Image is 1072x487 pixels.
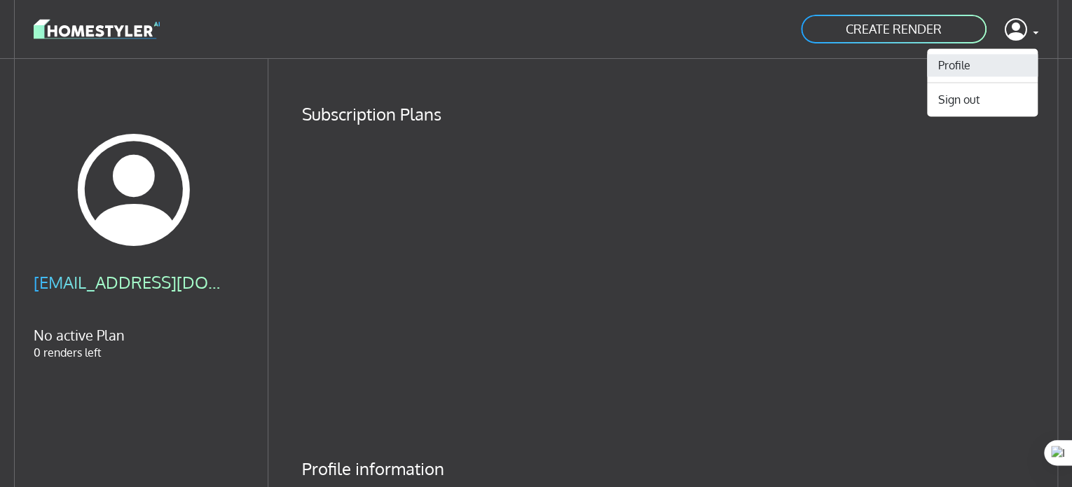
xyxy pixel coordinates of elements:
[927,54,1038,76] a: Profile
[799,13,988,45] a: CREATE RENDER
[34,327,234,344] h5: No active Plan
[927,88,1038,111] button: Sign out
[34,272,234,361] div: 0 renders left
[302,458,1039,479] h4: Profile information
[34,17,160,41] img: logo-3de290ba35641baa71223ecac5eacb59cb85b4c7fdf211dc9aaecaaee71ea2f8.svg
[302,104,1039,125] h4: Subscription Plans
[34,272,234,293] h4: [EMAIL_ADDRESS][DOMAIN_NAME]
